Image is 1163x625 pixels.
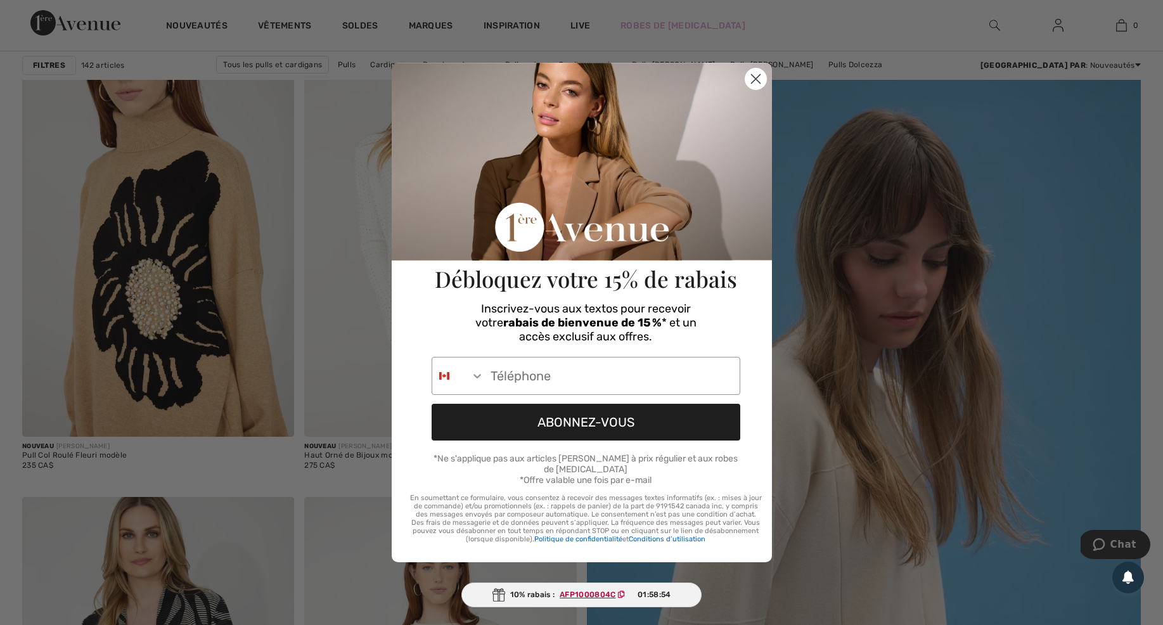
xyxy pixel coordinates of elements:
[434,453,738,475] span: *Ne s'applique pas aux articles [PERSON_NAME] à prix régulier et aux robes de [MEDICAL_DATA]
[520,475,652,486] span: *Offre valable une fois par e-mail
[534,535,622,543] a: Politique de confidentialité
[638,589,671,600] span: 01:58:54
[629,535,705,543] a: Conditions d’utilisation
[432,358,484,394] button: Search Countries
[560,590,615,599] ins: AFP1000804C
[503,316,662,330] span: rabais de bienvenue de 15 %
[432,404,740,441] button: ABONNEZ-VOUS
[410,494,762,543] p: En soumettant ce formulaire, vous consentez à recevoir des messages textes informatifs (ex. : mis...
[30,9,56,20] span: Chat
[484,358,740,394] input: Téléphone
[475,302,697,344] span: Inscrivez-vous aux textos pour recevoir votre * et un accès exclusif aux offres.
[439,371,449,381] img: Canada
[461,583,702,607] div: 10% rabais :
[435,264,737,293] span: Débloquez votre 15% de rabais
[492,588,505,602] img: Gift.svg
[745,68,767,90] button: Close dialog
